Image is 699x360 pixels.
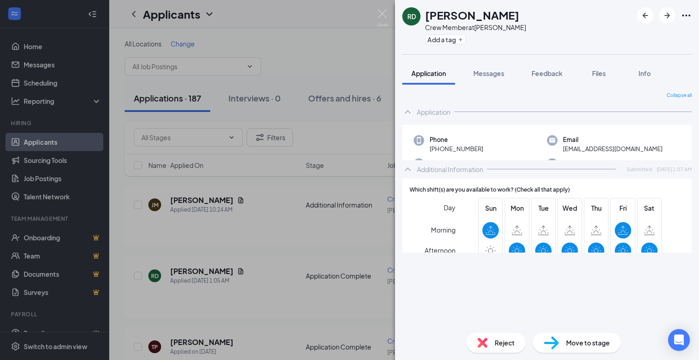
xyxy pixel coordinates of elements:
[563,135,663,144] span: Email
[407,12,416,21] div: RD
[410,186,570,194] span: Which shift(s) are you available to work? (Check all that apply)
[563,144,663,153] span: [EMAIL_ADDRESS][DOMAIN_NAME]
[509,203,525,213] span: Mon
[588,203,604,213] span: Thu
[662,10,673,21] svg: ArrowRight
[681,10,692,21] svg: Ellipses
[444,203,456,213] span: Day
[430,158,471,167] span: Applied date
[657,165,692,173] span: [DATE] 1:07 AM
[417,107,451,117] div: Application
[668,329,690,351] div: Open Intercom Messenger
[425,7,519,23] h1: [PERSON_NAME]
[566,338,610,348] span: Move to stage
[638,69,651,77] span: Info
[425,35,466,44] button: PlusAdd a tag
[458,37,463,42] svg: Plus
[667,92,692,99] span: Collapse all
[431,222,456,238] span: Morning
[637,7,653,24] button: ArrowLeftNew
[641,203,658,213] span: Sat
[495,338,515,348] span: Reject
[425,23,526,32] div: Crew Member at [PERSON_NAME]
[430,135,483,144] span: Phone
[402,164,413,175] svg: ChevronUp
[482,203,499,213] span: Sun
[473,69,504,77] span: Messages
[563,158,583,167] span: Source
[402,106,413,117] svg: ChevronUp
[532,69,562,77] span: Feedback
[535,203,552,213] span: Tue
[659,7,675,24] button: ArrowRight
[430,144,483,153] span: [PHONE_NUMBER]
[417,165,483,174] div: Additional Information
[592,69,606,77] span: Files
[615,203,631,213] span: Fri
[425,242,456,259] span: Afternoon
[562,203,578,213] span: Wed
[640,10,651,21] svg: ArrowLeftNew
[411,69,446,77] span: Application
[627,165,653,173] span: Submitted:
